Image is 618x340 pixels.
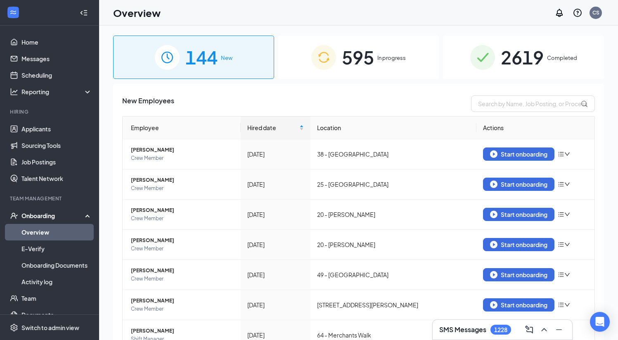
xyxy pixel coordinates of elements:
a: Applicants [21,121,92,137]
div: Start onboarding [490,271,547,278]
div: Open Intercom Messenger [590,312,610,332]
span: bars [558,302,564,308]
a: Job Postings [21,154,92,170]
button: Minimize [552,323,566,336]
span: bars [558,211,564,218]
div: [DATE] [247,150,304,159]
button: Start onboarding [483,208,554,221]
svg: Minimize [554,325,564,335]
svg: Notifications [554,8,564,18]
span: down [564,212,570,217]
span: Completed [547,54,577,62]
button: Start onboarding [483,147,554,161]
span: down [564,242,570,247]
span: [PERSON_NAME] [131,146,234,154]
span: Crew Member [131,305,234,313]
a: Overview [21,224,92,240]
span: 2619 [501,43,544,71]
span: down [564,272,570,278]
span: [PERSON_NAME] [131,176,234,184]
span: Crew Member [131,154,234,162]
div: [DATE] [247,300,304,309]
div: [DATE] [247,240,304,249]
h1: Overview [113,6,161,20]
span: down [564,181,570,187]
div: [DATE] [247,180,304,189]
div: [DATE] [247,270,304,279]
div: Start onboarding [490,181,547,188]
span: New [221,54,232,62]
div: CS [592,9,599,16]
svg: ChevronUp [539,325,549,335]
span: bars [558,271,564,278]
span: New Employees [122,95,174,112]
th: Location [310,117,476,139]
svg: Settings [10,323,18,332]
div: [DATE] [247,330,304,340]
a: Onboarding Documents [21,257,92,273]
a: Team [21,290,92,307]
span: down [564,302,570,308]
td: [STREET_ADDRESS][PERSON_NAME] [310,290,476,320]
button: Start onboarding [483,238,554,251]
span: [PERSON_NAME] [131,327,234,335]
h3: SMS Messages [439,325,486,334]
svg: Analysis [10,88,18,96]
button: Start onboarding [483,268,554,281]
button: Start onboarding [483,298,554,311]
div: Onboarding [21,212,85,220]
span: bars [558,151,564,157]
td: 20 - [PERSON_NAME] [310,230,476,260]
svg: UserCheck [10,212,18,220]
a: Scheduling [21,67,92,83]
input: Search by Name, Job Posting, or Process [471,95,595,112]
span: [PERSON_NAME] [131,206,234,214]
span: Crew Member [131,184,234,193]
span: In progress [377,54,406,62]
span: [PERSON_NAME] [131,236,234,245]
td: 20 - [PERSON_NAME] [310,200,476,230]
div: Start onboarding [490,150,547,158]
span: down [564,151,570,157]
a: Home [21,34,92,50]
td: 49 - [GEOGRAPHIC_DATA] [310,260,476,290]
span: Crew Member [131,275,234,283]
span: bars [558,241,564,248]
div: Start onboarding [490,211,547,218]
a: Documents [21,307,92,323]
span: Crew Member [131,214,234,223]
div: Team Management [10,195,90,202]
span: bars [558,181,564,188]
div: [DATE] [247,210,304,219]
button: ChevronUp [537,323,551,336]
div: Start onboarding [490,241,547,248]
div: Hiring [10,108,90,115]
div: Start onboarding [490,301,547,309]
a: Sourcing Tools [21,137,92,154]
svg: QuestionInfo [573,8,582,18]
svg: WorkstreamLogo [9,8,17,17]
a: E-Verify [21,240,92,257]
button: Start onboarding [483,178,554,191]
div: Switch to admin view [21,323,79,332]
button: ComposeMessage [523,323,536,336]
td: 25 - [GEOGRAPHIC_DATA] [310,169,476,200]
span: Hired date [247,123,298,132]
th: Actions [476,117,594,139]
span: Crew Member [131,245,234,253]
a: Activity log [21,273,92,290]
span: [PERSON_NAME] [131,297,234,305]
td: 38 - [GEOGRAPHIC_DATA] [310,139,476,169]
a: Talent Network [21,170,92,187]
a: Messages [21,50,92,67]
svg: Collapse [80,9,88,17]
div: Reporting [21,88,92,96]
div: 1228 [494,326,507,333]
span: [PERSON_NAME] [131,266,234,275]
span: 595 [342,43,374,71]
th: Employee [123,117,241,139]
span: 144 [185,43,218,71]
svg: ComposeMessage [524,325,534,335]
